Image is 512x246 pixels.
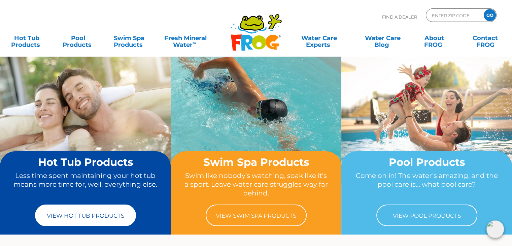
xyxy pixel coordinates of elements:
[183,171,329,198] p: Swim like nobody’s watching, soak like it’s a sport. Leave water care struggles way far behind.
[7,31,46,45] a: Hot TubProducts
[13,156,158,168] h2: Hot Tub Products
[13,171,158,198] p: Less time spent maintaining your hot tub means more time for, well, everything else.
[466,31,505,45] a: ContactFROG
[58,31,98,45] a: PoolProducts
[484,9,496,21] input: GO
[354,156,499,168] h2: Pool Products
[206,205,307,226] a: View Swim Spa Products
[414,31,454,45] a: AboutFROG
[183,156,329,168] h2: Swim Spa Products
[486,220,504,238] img: openIcon
[382,8,417,25] p: Find A Dealer
[35,205,136,226] a: View Hot Tub Products
[431,10,477,20] input: Zip Code Form
[286,31,351,45] a: Water CareExperts
[161,31,210,45] a: Fresh MineralWater∞
[193,40,196,45] sup: ∞
[363,31,403,45] a: Water CareBlog
[109,31,149,45] a: Swim SpaProducts
[354,171,499,198] p: Come on in! The water’s amazing, and the pool care is… what pool care?
[171,56,341,184] img: home-banner-swim-spa-short
[341,56,512,184] img: home-banner-pool-short
[376,205,477,226] a: View Pool Products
